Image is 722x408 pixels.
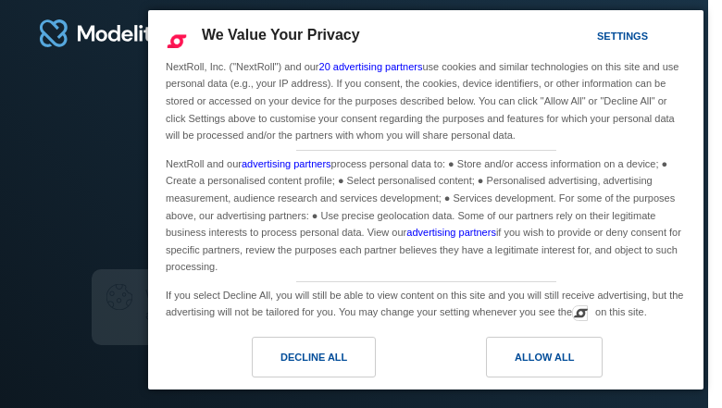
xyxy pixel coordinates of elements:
[202,27,360,43] span: We Value Your Privacy
[145,284,488,325] p: We use to provide you the best user experience and for performance analytics.
[37,11,155,56] img: modelit logo
[162,151,690,278] div: NextRoll and our process personal data to: ● Store and/or access information on a device; ● Creat...
[515,347,574,367] div: Allow All
[426,337,692,387] a: Allow All
[406,227,496,238] a: advertising partners
[162,282,690,323] div: If you select Decline All, you will still be able to view content on this site and you will still...
[242,158,331,169] a: advertising partners
[597,26,648,46] div: Settings
[319,61,423,72] a: 20 advertising partners
[565,21,609,56] a: Settings
[280,347,347,367] div: Decline All
[37,11,155,56] a: home
[162,56,690,146] div: NextRoll, Inc. ("NextRoll") and our use cookies and similar technologies on this site and use per...
[159,337,426,387] a: Decline All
